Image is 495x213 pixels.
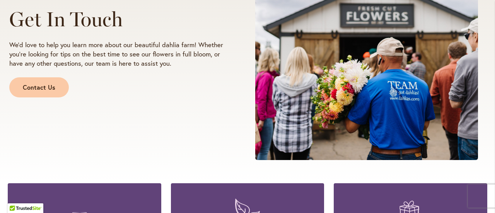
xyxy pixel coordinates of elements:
[23,83,55,92] span: Contact Us
[9,77,69,97] a: Contact Us
[9,8,225,31] h1: Get In Touch
[9,40,225,68] p: We’d love to help you learn more about our beautiful dahlia farm! Whether you’re looking for tips...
